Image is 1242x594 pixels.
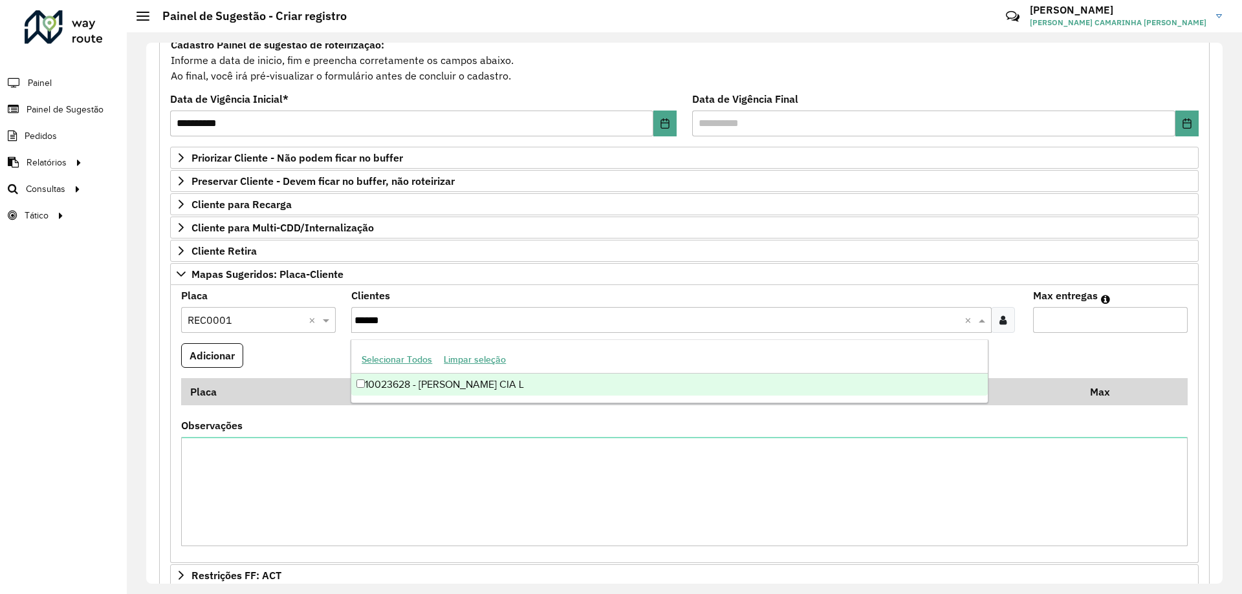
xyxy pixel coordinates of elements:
[170,217,1199,239] a: Cliente para Multi-CDD/Internalização
[27,156,67,169] span: Relatórios
[170,564,1199,586] a: Restrições FF: ACT
[27,103,103,116] span: Painel de Sugestão
[181,343,243,368] button: Adicionar
[1033,288,1098,303] label: Max entregas
[1101,294,1110,304] em: Máximo de clientes que serão colocados na mesma rota com os clientes informados
[25,129,57,143] span: Pedidos
[25,209,49,222] span: Tático
[438,350,512,370] button: Limpar seleção
[149,9,347,23] h2: Painel de Sugestão - Criar registro
[351,288,390,303] label: Clientes
[191,222,374,233] span: Cliente para Multi-CDD/Internalização
[26,182,65,196] span: Consultas
[191,269,343,279] span: Mapas Sugeridos: Placa-Cliente
[999,3,1027,30] a: Contato Rápido
[309,312,320,328] span: Clear all
[191,176,455,186] span: Preservar Cliente - Devem ficar no buffer, não roteirizar
[964,312,975,328] span: Clear all
[191,199,292,209] span: Cliente para Recarga
[191,246,257,256] span: Cliente Retira
[1175,111,1199,136] button: Choose Date
[181,288,208,303] label: Placa
[351,374,987,396] div: 10023628 - [PERSON_NAME] CIA L
[356,350,438,370] button: Selecionar Todos
[653,111,677,136] button: Choose Date
[170,193,1199,215] a: Cliente para Recarga
[191,153,403,163] span: Priorizar Cliente - Não podem ficar no buffer
[170,36,1199,84] div: Informe a data de inicio, fim e preencha corretamente os campos abaixo. Ao final, você irá pré-vi...
[170,147,1199,169] a: Priorizar Cliente - Não podem ficar no buffer
[170,263,1199,285] a: Mapas Sugeridos: Placa-Cliente
[170,240,1199,262] a: Cliente Retira
[28,76,52,90] span: Painel
[351,339,988,403] ng-dropdown-panel: Options list
[1081,378,1133,405] th: Max
[170,170,1199,192] a: Preservar Cliente - Devem ficar no buffer, não roteirizar
[181,378,355,405] th: Placa
[181,418,243,433] label: Observações
[1030,4,1206,16] h3: [PERSON_NAME]
[170,285,1199,564] div: Mapas Sugeridos: Placa-Cliente
[170,91,289,107] label: Data de Vigência Inicial
[692,91,798,107] label: Data de Vigência Final
[1030,17,1206,28] span: [PERSON_NAME] CAMARINHA [PERSON_NAME]
[191,570,281,580] span: Restrições FF: ACT
[171,38,384,51] strong: Cadastro Painel de sugestão de roteirização:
